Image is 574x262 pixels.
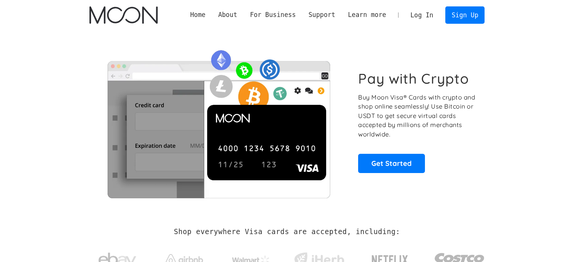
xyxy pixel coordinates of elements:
p: Buy Moon Visa® Cards with crypto and shop online seamlessly! Use Bitcoin or USDT to get secure vi... [358,93,476,139]
div: For Business [244,10,302,20]
div: Learn more [342,10,392,20]
div: Learn more [348,10,386,20]
a: Log In [404,7,440,23]
div: Support [302,10,342,20]
h1: Pay with Crypto [358,70,469,87]
a: Home [184,10,212,20]
div: About [218,10,237,20]
img: Moon Logo [89,6,158,24]
div: About [212,10,243,20]
h2: Shop everywhere Visa cards are accepted, including: [174,228,400,236]
div: Support [308,10,335,20]
div: For Business [250,10,295,20]
a: Sign Up [445,6,485,23]
a: home [89,6,158,24]
img: Moon Cards let you spend your crypto anywhere Visa is accepted. [89,45,348,198]
a: Get Started [358,154,425,173]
